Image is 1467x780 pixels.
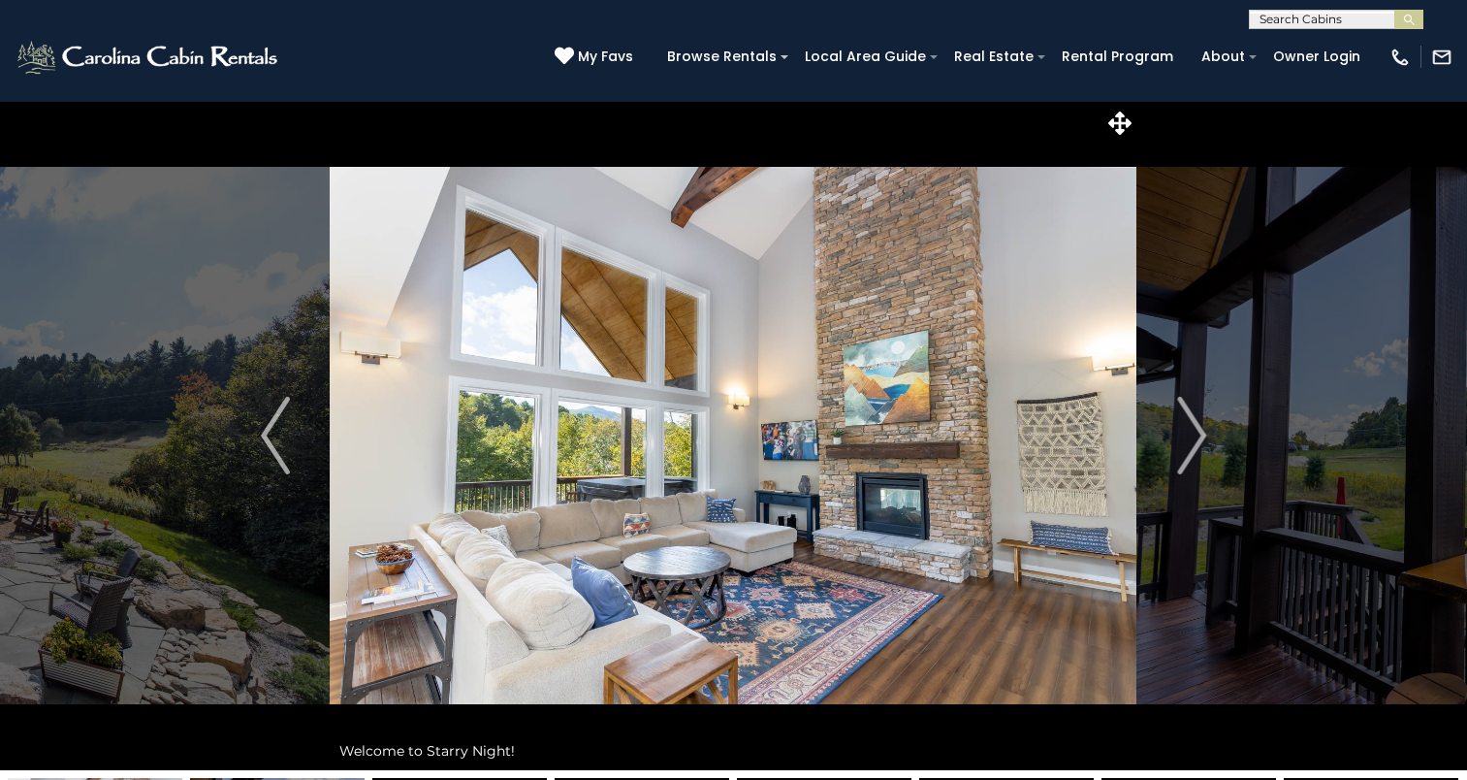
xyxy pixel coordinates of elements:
[1137,101,1246,770] button: Next
[15,38,283,77] img: White-1-2.png
[1263,42,1370,72] a: Owner Login
[578,47,633,67] span: My Favs
[1177,397,1206,474] img: arrow
[795,42,936,72] a: Local Area Guide
[555,47,638,68] a: My Favs
[261,397,290,474] img: arrow
[657,42,786,72] a: Browse Rentals
[944,42,1043,72] a: Real Estate
[1389,47,1411,68] img: phone-regular-white.png
[221,101,330,770] button: Previous
[1052,42,1183,72] a: Rental Program
[1431,47,1452,68] img: mail-regular-white.png
[1192,42,1255,72] a: About
[330,731,1136,770] div: Welcome to Starry Night!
